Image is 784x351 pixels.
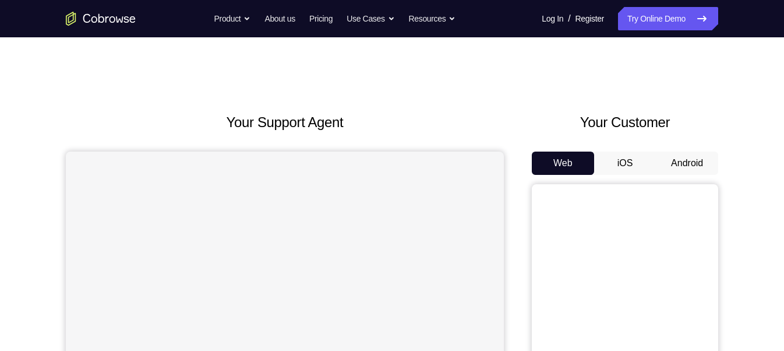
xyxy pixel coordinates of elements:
[656,152,718,175] button: Android
[542,7,563,30] a: Log In
[214,7,251,30] button: Product
[409,7,456,30] button: Resources
[594,152,656,175] button: iOS
[568,12,570,26] span: /
[618,7,718,30] a: Try Online Demo
[575,7,604,30] a: Register
[532,152,594,175] button: Web
[66,12,136,26] a: Go to the home page
[347,7,394,30] button: Use Cases
[532,112,718,133] h2: Your Customer
[309,7,333,30] a: Pricing
[66,112,504,133] h2: Your Support Agent
[264,7,295,30] a: About us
